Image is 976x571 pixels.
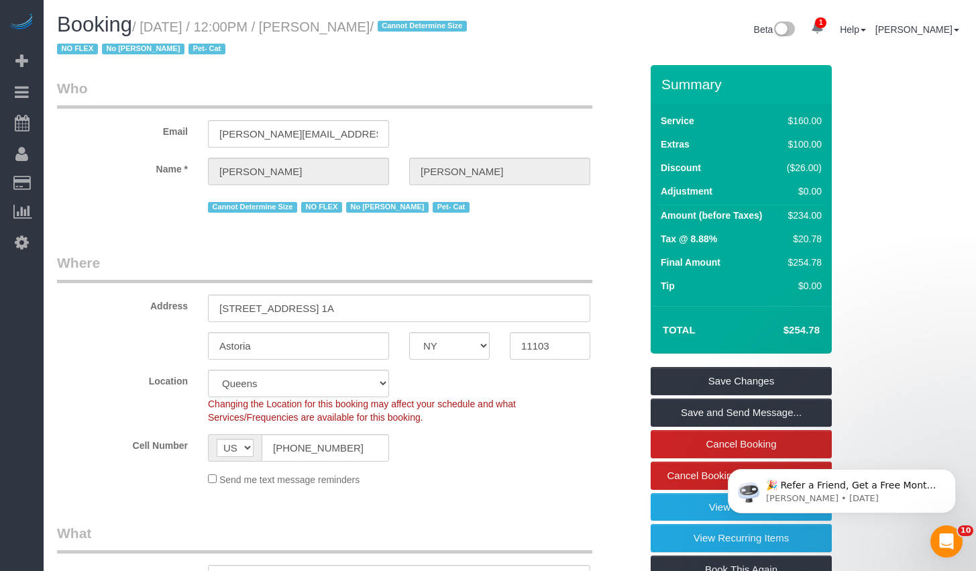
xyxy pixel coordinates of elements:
h4: $254.78 [743,325,820,336]
a: 1 [804,13,830,43]
input: City [208,332,389,360]
a: Cancel Booking with 50.00% Fee [651,462,832,490]
a: View Changes [651,493,832,521]
span: No [PERSON_NAME] [102,44,184,54]
label: Service [661,114,694,127]
a: Cancel Booking [651,430,832,458]
span: Changing the Location for this booking may affect your schedule and what Services/Frequencies are... [208,399,516,423]
label: Name * [47,158,198,176]
div: $160.00 [782,114,822,127]
h3: Summary [661,76,825,92]
iframe: Intercom notifications message [708,441,976,535]
span: Pet- Cat [433,202,470,213]
input: First Name [208,158,389,185]
div: $234.00 [782,209,822,222]
span: NO FLEX [57,44,98,54]
span: Cannot Determine Size [378,21,467,32]
label: Tip [661,279,675,293]
span: No [PERSON_NAME] [346,202,429,213]
div: $254.78 [782,256,822,269]
label: Location [47,370,198,388]
input: Email [208,120,389,148]
legend: Who [57,79,592,109]
a: Help [840,24,866,35]
label: Tax @ 8.88% [661,232,717,246]
label: Adjustment [661,185,712,198]
a: Save Changes [651,367,832,395]
span: Pet- Cat [188,44,225,54]
label: Final Amount [661,256,720,269]
a: View Recurring Items [651,524,832,552]
input: Zip Code [510,332,590,360]
label: Address [47,295,198,313]
div: $0.00 [782,279,822,293]
strong: Total [663,324,696,335]
label: Cell Number [47,434,198,452]
legend: Where [57,253,592,283]
input: Cell Number [262,434,389,462]
a: Beta [754,24,796,35]
div: $100.00 [782,138,822,151]
div: $20.78 [782,232,822,246]
iframe: Intercom live chat [930,525,963,558]
label: Discount [661,161,701,174]
img: Automaid Logo [8,13,35,32]
label: Extras [661,138,690,151]
a: [PERSON_NAME] [875,24,959,35]
span: NO FLEX [301,202,342,213]
span: Cancel Booking with 50.00% Fee [667,470,816,481]
span: 10 [958,525,973,536]
div: ($26.00) [782,161,822,174]
span: Booking [57,13,132,36]
span: Send me text message reminders [219,474,360,485]
span: 1 [815,17,826,28]
div: $0.00 [782,185,822,198]
legend: What [57,523,592,554]
img: New interface [773,21,795,39]
small: / [DATE] / 12:00PM / [PERSON_NAME] [57,19,471,57]
span: Cannot Determine Size [208,202,297,213]
label: Email [47,120,198,138]
label: Amount (before Taxes) [661,209,762,222]
a: Save and Send Message... [651,399,832,427]
input: Last Name [409,158,590,185]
